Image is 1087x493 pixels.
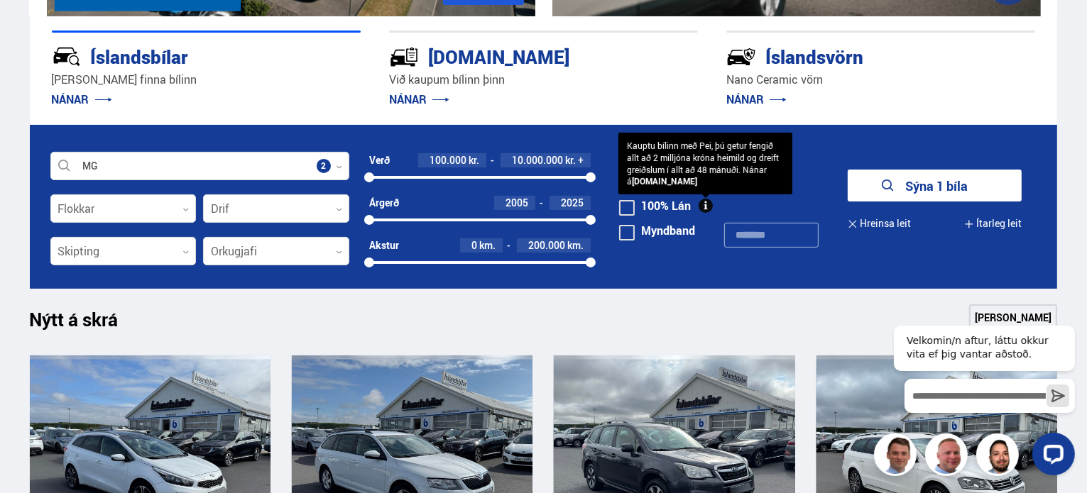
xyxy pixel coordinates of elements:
span: 200.000 [528,238,565,252]
p: Við kaupum bílinn þinn [389,72,698,88]
span: 2005 [506,196,528,209]
div: Akstur [369,240,399,251]
span: + [578,155,584,166]
div: Verð [369,155,390,166]
img: JRvxyua_JYH6wB4c.svg [52,42,82,72]
span: 0 [471,238,477,252]
a: [DOMAIN_NAME] [632,175,697,187]
button: Hreinsa leit [848,208,911,240]
button: Ítarleg leit [964,208,1022,240]
p: Nano Ceramic vörn [726,72,1035,88]
div: Kauptu bílinn með Pei, þú getur fengið allt að 2 milljóna króna heimild og dreift greiðslum í all... [627,140,784,187]
img: FbJEzSuNWCJXmdc-.webp [876,436,919,478]
span: kr. [469,155,479,166]
span: 100.000 [430,153,466,167]
button: Sýna 1 bíla [848,170,1022,201]
iframe: LiveChat chat widget [883,300,1081,487]
h1: Nýtt á skrá [30,309,143,338]
span: kr. [565,155,576,166]
div: Árgerð [369,197,399,209]
label: 100% Lán [619,200,691,211]
div: Íslandsbílar [52,43,310,68]
div: [DOMAIN_NAME] [389,43,648,68]
a: NÁNAR [52,92,112,107]
a: NÁNAR [389,92,449,107]
img: -Svtn6bYgwAsiwNX.svg [726,42,756,72]
label: Myndband [619,225,695,236]
img: tr5P-W3DuiFaO7aO.svg [389,42,419,72]
p: [PERSON_NAME] finna bílinn [52,72,361,88]
span: km. [567,240,584,251]
div: Íslandsvörn [726,43,985,68]
a: NÁNAR [726,92,787,107]
span: 10.000.000 [512,153,563,167]
span: 2025 [561,196,584,209]
span: km. [479,240,496,251]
